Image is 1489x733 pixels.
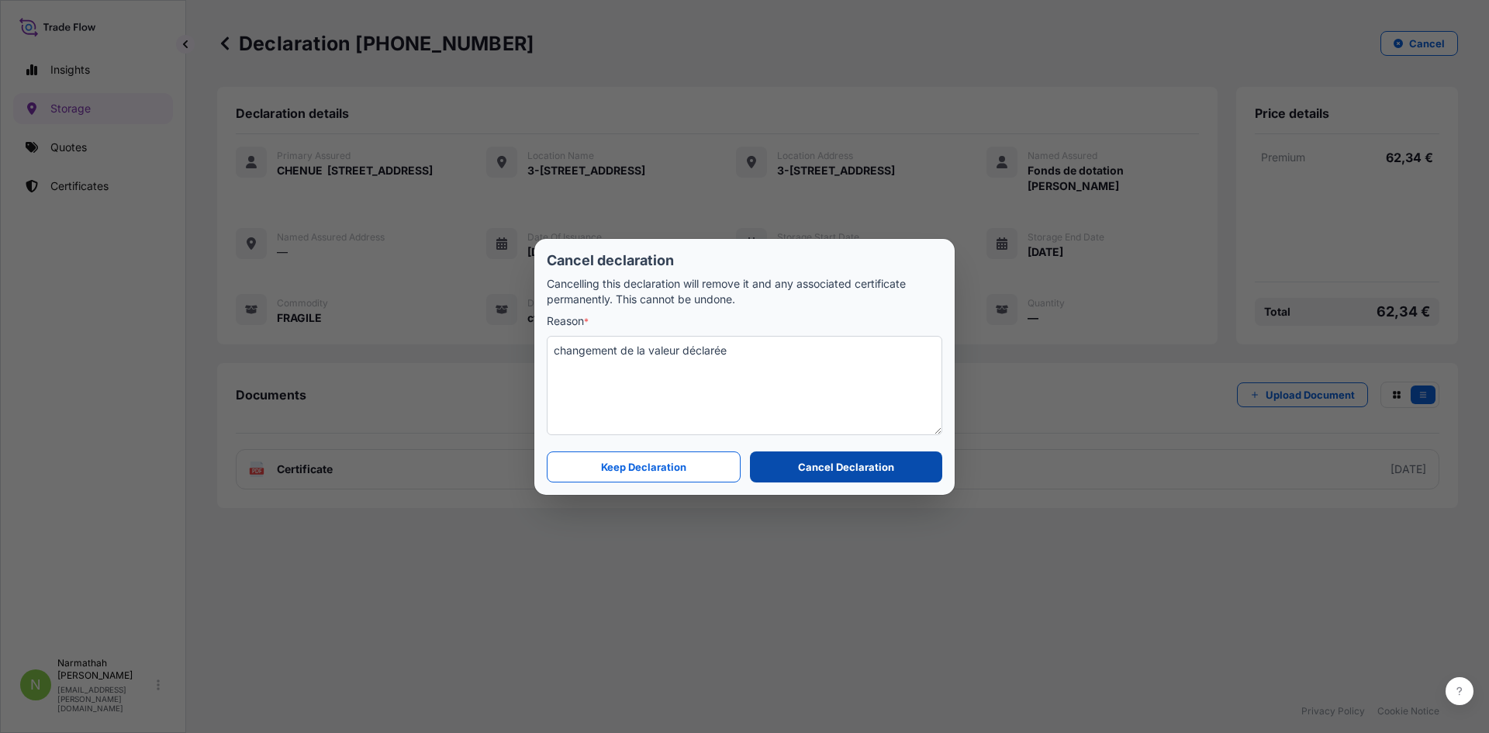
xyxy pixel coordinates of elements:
p: Cancel declaration [547,251,942,270]
button: Cancel Declaration [750,451,942,482]
p: Keep Declaration [601,459,686,475]
textarea: changement de la valeur déclarée [547,336,942,435]
p: Reason [547,313,942,330]
p: Cancelling this declaration will remove it and any associated certificate permanently. This canno... [547,276,942,307]
button: Keep Declaration [547,451,741,482]
p: Cancel Declaration [798,459,894,475]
